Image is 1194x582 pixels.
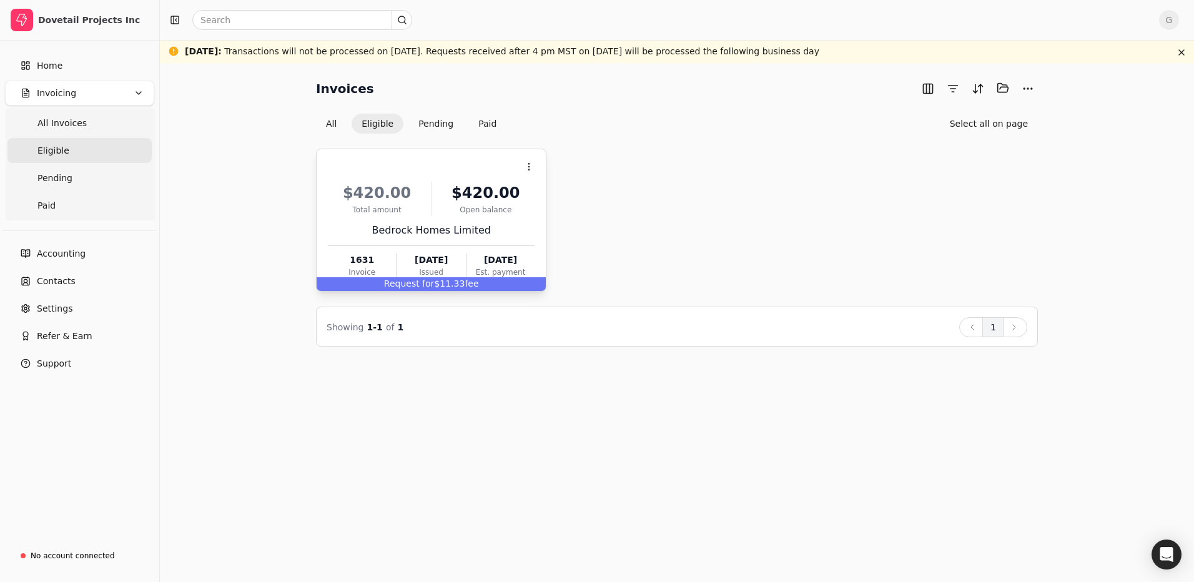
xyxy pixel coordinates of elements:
span: of [386,322,395,332]
span: Pending [37,172,72,185]
a: Pending [7,165,152,190]
span: fee [465,279,478,289]
button: Sort [968,79,988,99]
div: 1631 [328,254,396,267]
span: Request for [384,279,435,289]
span: Invoicing [37,87,76,100]
span: All Invoices [37,117,87,130]
a: Accounting [5,241,154,266]
button: All [316,114,347,134]
input: Search [192,10,412,30]
button: Paid [468,114,506,134]
div: Est. payment [466,267,535,278]
div: [DATE] [466,254,535,267]
div: $11.33 [317,277,546,291]
button: 1 [982,317,1004,337]
a: Home [5,53,154,78]
a: No account connected [5,545,154,567]
div: Transactions will not be processed on [DATE]. Requests received after 4 pm MST on [DATE] will be ... [185,45,819,58]
span: [DATE] : [185,46,222,56]
div: Open balance [437,204,535,215]
button: More [1018,79,1038,99]
span: Support [37,357,71,370]
button: Select all on page [940,114,1038,134]
span: Paid [37,199,56,212]
span: Accounting [37,247,86,260]
span: Showing [327,322,363,332]
button: Eligible [352,114,403,134]
button: G [1159,10,1179,30]
div: Invoice [328,267,396,278]
a: Paid [7,193,152,218]
div: Invoice filter options [316,114,506,134]
span: Refer & Earn [37,330,92,343]
span: Contacts [37,275,76,288]
button: Batch (0) [993,78,1013,98]
span: Eligible [37,144,69,157]
button: Invoicing [5,81,154,106]
span: 1 [398,322,404,332]
button: Refer & Earn [5,323,154,348]
div: [DATE] [397,254,465,267]
a: Eligible [7,138,152,163]
span: Home [37,59,62,72]
div: $420.00 [328,182,426,204]
div: No account connected [31,550,115,561]
span: Settings [37,302,72,315]
button: Pending [408,114,463,134]
div: Issued [397,267,465,278]
div: Dovetail Projects Inc [38,14,149,26]
div: Bedrock Homes Limited [328,223,535,238]
h2: Invoices [316,79,374,99]
button: Support [5,351,154,376]
div: Total amount [328,204,426,215]
a: Contacts [5,269,154,293]
span: 1 - 1 [367,322,383,332]
a: Settings [5,296,154,321]
div: $420.00 [437,182,535,204]
a: All Invoices [7,111,152,136]
div: Open Intercom Messenger [1152,540,1182,570]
